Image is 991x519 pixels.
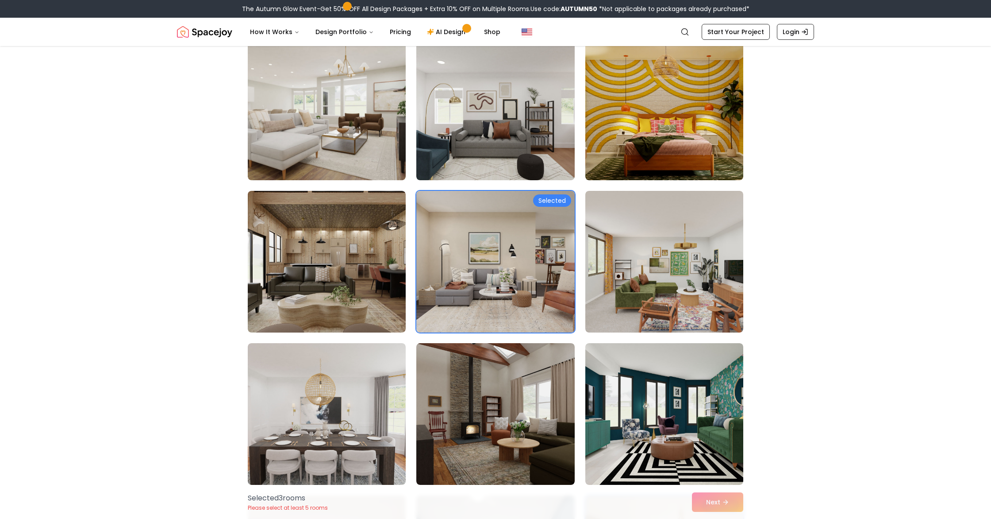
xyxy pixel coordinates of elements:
[248,504,328,511] p: Please select at least 5 rooms
[177,23,232,41] a: Spacejoy
[243,23,507,41] nav: Main
[477,23,507,41] a: Shop
[420,23,475,41] a: AI Design
[308,23,381,41] button: Design Portfolio
[777,24,814,40] a: Login
[248,493,328,504] p: Selected 3 room s
[248,191,406,333] img: Room room-10
[597,4,749,13] span: *Not applicable to packages already purchased*
[702,24,770,40] a: Start Your Project
[412,187,578,336] img: Room room-11
[177,18,814,46] nav: Global
[585,39,743,180] img: Room room-9
[530,4,597,13] span: Use code:
[416,39,574,180] img: Room room-8
[248,343,406,485] img: Room room-13
[533,194,571,207] div: Selected
[383,23,418,41] a: Pricing
[585,191,743,333] img: Room room-12
[522,27,532,37] img: United States
[585,343,743,485] img: Room room-15
[242,4,749,13] div: The Autumn Glow Event-Get 50% OFF All Design Packages + Extra 10% OFF on Multiple Rooms.
[243,23,307,41] button: How It Works
[416,343,574,485] img: Room room-14
[561,4,597,13] b: AUTUMN50
[177,23,232,41] img: Spacejoy Logo
[248,39,406,180] img: Room room-7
